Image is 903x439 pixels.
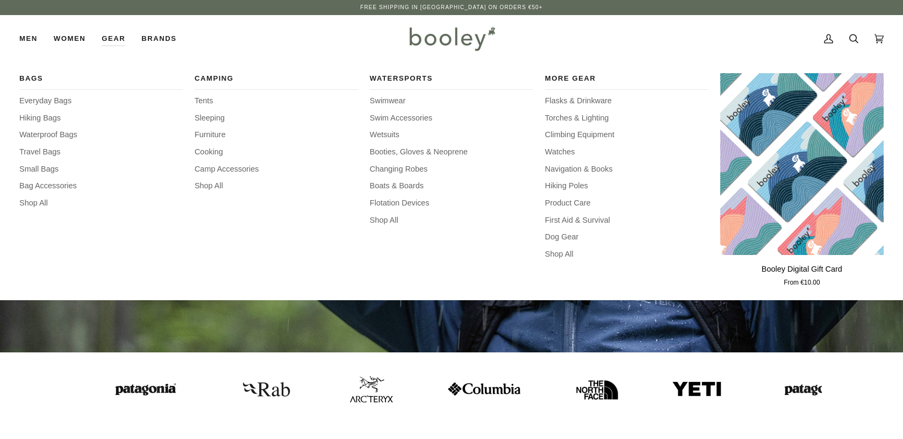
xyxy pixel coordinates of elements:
a: First Aid & Survival [545,215,708,226]
span: Watersports [370,73,533,84]
a: Waterproof Bags [19,129,183,141]
p: Free Shipping in [GEOGRAPHIC_DATA] on Orders €50+ [360,3,542,12]
a: Travel Bags [19,146,183,158]
a: Camp Accessories [195,164,358,175]
span: Brands [141,33,176,44]
a: Shop All [19,197,183,209]
a: Furniture [195,129,358,141]
a: Camping [195,73,358,90]
a: Sleeping [195,112,358,124]
a: Booley Digital Gift Card [720,73,884,255]
span: Bags [19,73,183,84]
a: Flotation Devices [370,197,533,209]
a: Flasks & Drinkware [545,95,708,107]
div: Gear Bags Everyday Bags Hiking Bags Waterproof Bags Travel Bags Small Bags Bag Accessories Shop A... [94,15,133,62]
a: Hiking Bags [19,112,183,124]
a: Shop All [370,215,533,226]
a: Bags [19,73,183,90]
img: Booley [405,23,499,54]
span: Women [54,33,85,44]
a: Tents [195,95,358,107]
span: From €10.00 [784,278,820,288]
a: Watches [545,146,708,158]
a: Swim Accessories [370,112,533,124]
a: Wetsuits [370,129,533,141]
product-grid-item: Booley Digital Gift Card [720,73,884,288]
a: Hiking Poles [545,180,708,192]
a: Climbing Equipment [545,129,708,141]
a: Cooking [195,146,358,158]
a: Dog Gear [545,231,708,243]
a: Shop All [195,180,358,192]
a: More Gear [545,73,708,90]
a: Watersports [370,73,533,90]
a: Swimwear [370,95,533,107]
a: Women [46,15,94,62]
a: Changing Robes [370,164,533,175]
a: Navigation & Books [545,164,708,175]
a: Shop All [545,249,708,260]
a: Brands [133,15,184,62]
span: Men [19,33,38,44]
p: Booley Digital Gift Card [762,264,842,275]
a: Small Bags [19,164,183,175]
a: Bag Accessories [19,180,183,192]
a: Boats & Boards [370,180,533,192]
a: Gear [94,15,133,62]
a: Torches & Lighting [545,112,708,124]
a: Booties, Gloves & Neoprene [370,146,533,158]
a: Booley Digital Gift Card [720,259,884,288]
span: Camping [195,73,358,84]
product-grid-item-variant: €10.00 [720,73,884,255]
a: Everyday Bags [19,95,183,107]
a: Men [19,15,46,62]
a: Product Care [545,197,708,209]
span: More Gear [545,73,708,84]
